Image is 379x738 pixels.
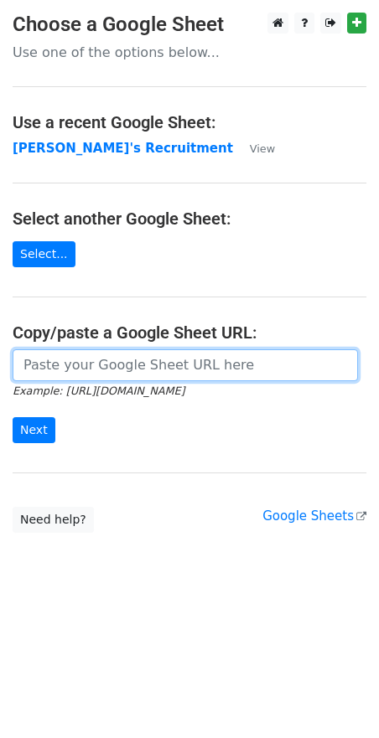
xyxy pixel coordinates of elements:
[295,658,379,738] iframe: Chat Widget
[13,384,184,397] small: Example: [URL][DOMAIN_NAME]
[13,13,366,37] h3: Choose a Google Sheet
[13,112,366,132] h4: Use a recent Google Sheet:
[233,141,275,156] a: View
[13,44,366,61] p: Use one of the options below...
[262,508,366,524] a: Google Sheets
[250,142,275,155] small: View
[13,417,55,443] input: Next
[13,349,358,381] input: Paste your Google Sheet URL here
[13,507,94,533] a: Need help?
[13,141,233,156] a: [PERSON_NAME]'s Recruitment
[13,209,366,229] h4: Select another Google Sheet:
[13,241,75,267] a: Select...
[13,323,366,343] h4: Copy/paste a Google Sheet URL:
